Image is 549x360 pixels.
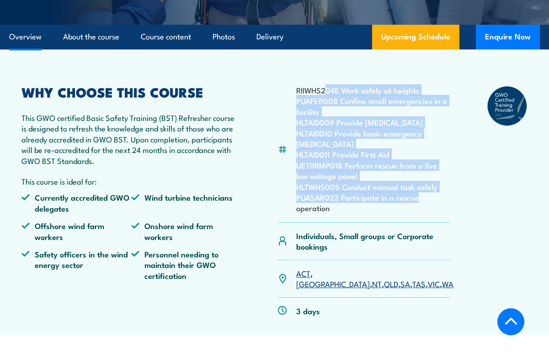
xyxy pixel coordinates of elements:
[296,160,450,181] li: UETDRMP018 Perform rescue from a live low voltage panel
[256,25,283,49] a: Delivery
[21,112,241,166] p: This GWO certified Basic Safety Training (BST) Refresher course is designed to refresh the knowle...
[476,25,540,49] button: Enquire Now
[131,220,241,242] li: Onshore wind farm workers
[21,176,241,186] p: This course is ideal for:
[372,278,382,289] a: NT
[21,249,131,281] li: Safety officers in the wind energy sector
[487,86,528,126] img: GWO_badge_2025-a
[131,249,241,281] li: Personnel needing to maintain their GWO certification
[442,278,453,289] a: WA
[412,278,426,289] a: TAS
[296,149,450,159] li: HLTAID011 Provide First Aid
[296,181,450,192] li: HLTWHS005 Conduct manual task safely
[213,25,235,49] a: Photos
[21,86,241,98] h2: WHY CHOOSE THIS COURSE
[296,128,450,149] li: HLTAID010 Provide basic emergency [MEDICAL_DATA]
[21,192,131,213] li: Currently accredited GWO delegates
[400,278,410,289] a: SA
[141,25,191,49] a: Course content
[384,278,398,289] a: QLD
[63,25,119,49] a: About the course
[428,278,440,289] a: VIC
[296,192,450,213] li: PUASAR022 Participate in a rescue operation
[296,278,370,289] a: [GEOGRAPHIC_DATA]
[296,267,310,278] a: ACT
[296,305,320,316] p: 3 days
[9,25,42,49] a: Overview
[131,192,241,213] li: Wind turbine technicians
[296,230,450,252] p: Individuals, Small groups or Corporate bookings
[296,268,453,289] p: , , , , , , ,
[21,220,131,242] li: Offshore wind farm workers
[296,117,450,127] li: HLTAID009 Provide [MEDICAL_DATA]
[296,85,450,95] li: RIIWHS204E Work safely at heights
[372,25,459,49] a: Upcoming Schedule
[296,95,450,117] li: PUAFER008 Confine small emergencies in a facility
